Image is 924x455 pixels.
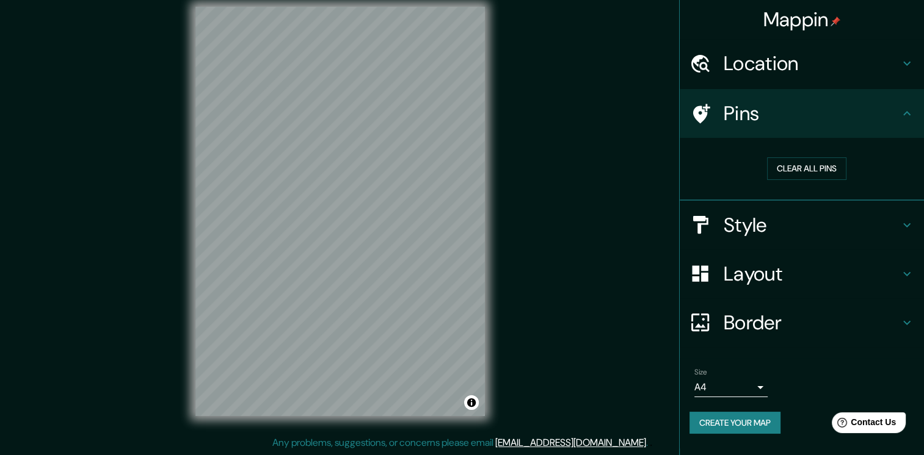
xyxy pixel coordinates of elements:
[689,412,780,434] button: Create your map
[648,435,650,450] div: .
[767,157,846,180] button: Clear all pins
[694,367,707,377] label: Size
[680,201,924,249] div: Style
[464,395,479,410] button: Toggle attribution
[495,436,646,449] a: [EMAIL_ADDRESS][DOMAIN_NAME]
[724,101,900,126] h4: Pins
[272,435,648,450] p: Any problems, suggestions, or concerns please email .
[724,51,900,76] h4: Location
[680,249,924,298] div: Layout
[815,407,911,442] iframe: Help widget launcher
[763,7,841,32] h4: Mappin
[195,7,485,416] canvas: Map
[724,262,900,286] h4: Layout
[724,310,900,335] h4: Border
[694,378,768,397] div: A4
[680,298,924,347] div: Border
[680,39,924,88] div: Location
[724,213,900,237] h4: Style
[831,16,840,26] img: pin-icon.png
[650,435,652,450] div: .
[680,89,924,138] div: Pins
